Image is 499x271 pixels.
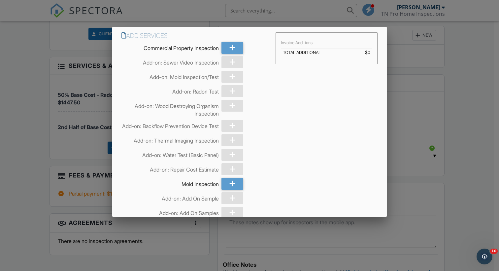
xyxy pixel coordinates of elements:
div: Add-on: Add On Samples [121,207,219,217]
div: Add-on: Add On Sample [121,192,219,202]
span: 10 [490,249,498,254]
td: $0 [356,48,372,57]
div: Mold Inspection [121,178,219,188]
div: Add-on: Repair Cost Estimate [121,163,219,173]
div: Add-on: Sewer Video Inspection [121,56,219,66]
div: Invoice Additions [281,40,372,45]
h6: Add Services [121,32,267,39]
div: Add-on: Mold Inspection/Test [121,71,219,81]
div: Add-on: Thermal Imaging Inspection [121,134,219,144]
div: Commercial Property Inspection [121,42,219,52]
div: Add-on: Radon Test [121,85,219,95]
div: Add-on: Backflow Prevention Device Test [121,120,219,130]
div: Add-on: Wood Destroying Organism Inspection [121,100,219,117]
td: TOTAL ADDITIONAL [281,48,356,57]
div: Add-on: Water Test (Basic Panel) [121,149,219,159]
iframe: Intercom live chat [477,249,492,264]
